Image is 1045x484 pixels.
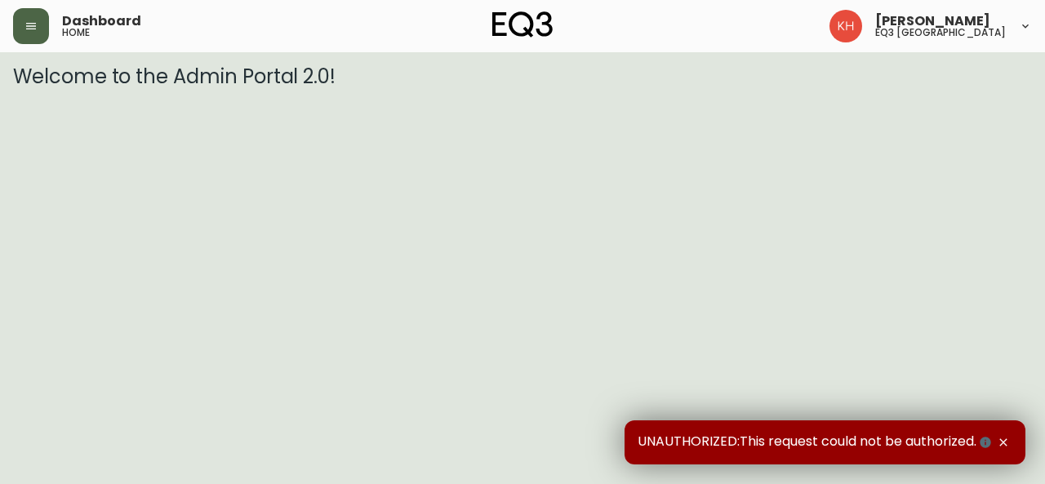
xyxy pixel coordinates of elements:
span: Dashboard [62,15,141,28]
h3: Welcome to the Admin Portal 2.0! [13,65,1032,88]
h5: home [62,28,90,38]
h5: eq3 [GEOGRAPHIC_DATA] [875,28,1006,38]
img: logo [492,11,553,38]
span: [PERSON_NAME] [875,15,990,28]
img: 6bce50593809ea0ae37ab3ec28db6a8b [829,10,862,42]
span: UNAUTHORIZED:This request could not be authorized. [638,433,994,451]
